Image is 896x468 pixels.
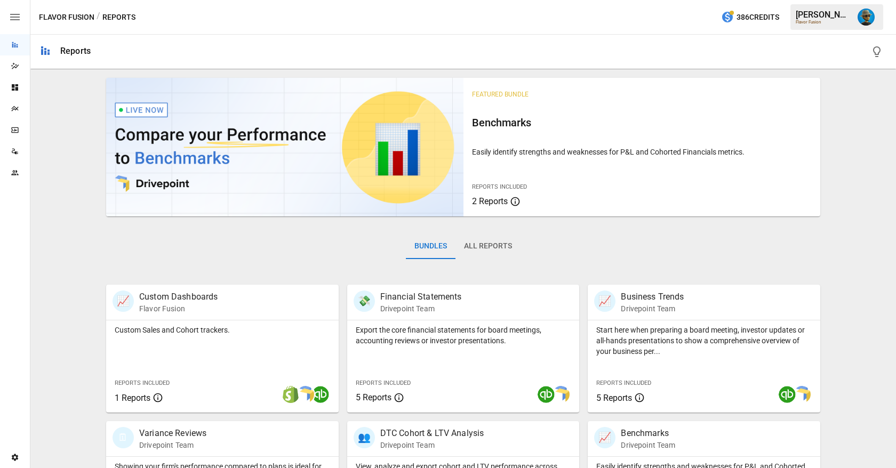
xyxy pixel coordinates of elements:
p: Drivepoint Team [380,303,462,314]
p: Drivepoint Team [139,440,206,450]
p: DTC Cohort & LTV Analysis [380,427,484,440]
img: smart model [297,386,314,403]
p: Drivepoint Team [621,303,684,314]
img: quickbooks [538,386,555,403]
span: Reports Included [115,380,170,386]
button: Flavor Fusion [39,11,94,24]
p: Drivepoint Team [621,440,675,450]
p: Custom Sales and Cohort trackers. [115,325,330,335]
div: 💸 [354,291,375,312]
button: Lance Quejada [851,2,881,32]
div: 🗓 [113,427,134,448]
div: 👥 [354,427,375,448]
span: Reports Included [596,380,651,386]
span: 2 Reports [472,196,508,206]
p: Custom Dashboards [139,291,218,303]
p: Start here when preparing a board meeting, investor updates or all-hands presentations to show a ... [596,325,812,357]
span: Reports Included [356,380,411,386]
div: 📈 [594,291,615,312]
p: Easily identify strengths and weaknesses for P&L and Cohorted Financials metrics. [472,147,812,157]
img: quickbooks [312,386,329,403]
img: smart model [553,386,570,403]
button: All Reports [455,233,521,259]
p: Export the core financial statements for board meetings, accounting reviews or investor presentat... [356,325,571,346]
p: Flavor Fusion [139,303,218,314]
img: shopify [282,386,299,403]
div: [PERSON_NAME] [796,10,851,20]
span: 5 Reports [596,393,632,403]
div: Reports [60,46,91,56]
h6: Benchmarks [472,114,812,131]
button: Bundles [406,233,455,259]
span: 1 Reports [115,393,150,403]
div: 📈 [113,291,134,312]
span: 5 Reports [356,392,391,402]
img: smart model [794,386,811,403]
span: Reports Included [472,183,527,190]
p: Financial Statements [380,291,462,303]
div: / [97,11,100,24]
img: quickbooks [779,386,796,403]
span: 386 Credits [737,11,779,24]
p: Drivepoint Team [380,440,484,450]
p: Benchmarks [621,427,675,440]
p: Business Trends [621,291,684,303]
button: 386Credits [717,7,783,27]
p: Variance Reviews [139,427,206,440]
span: Featured Bundle [472,91,529,98]
div: 📈 [594,427,615,448]
div: Flavor Fusion [796,20,851,25]
img: video thumbnail [106,78,463,216]
img: Lance Quejada [858,9,875,26]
